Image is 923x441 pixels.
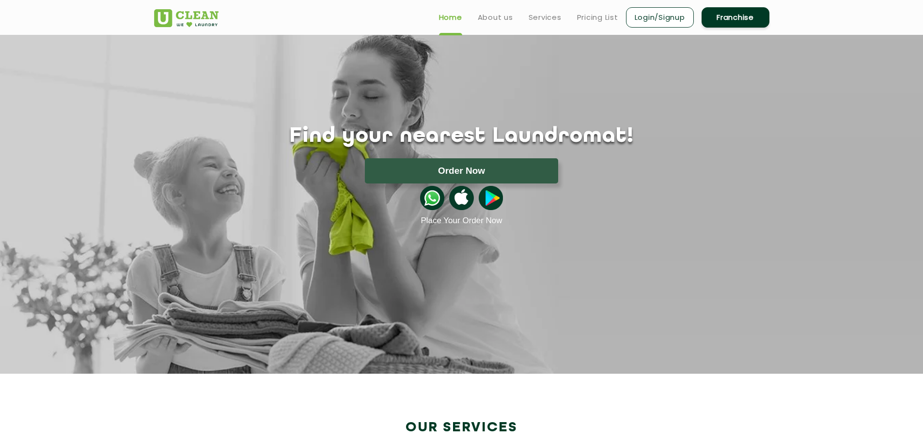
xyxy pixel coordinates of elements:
img: playstoreicon.png [479,186,503,210]
a: Services [529,12,562,23]
a: Home [439,12,462,23]
img: UClean Laundry and Dry Cleaning [154,9,219,27]
img: apple-icon.png [449,186,473,210]
h2: Our Services [154,420,769,436]
button: Order Now [365,158,558,183]
a: Place Your Order Now [421,216,502,226]
a: Franchise [702,7,769,28]
a: Login/Signup [626,7,694,28]
a: About us [478,12,513,23]
img: whatsappicon.png [420,186,444,210]
a: Pricing List [577,12,618,23]
h1: Find your nearest Laundromat! [147,124,777,149]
